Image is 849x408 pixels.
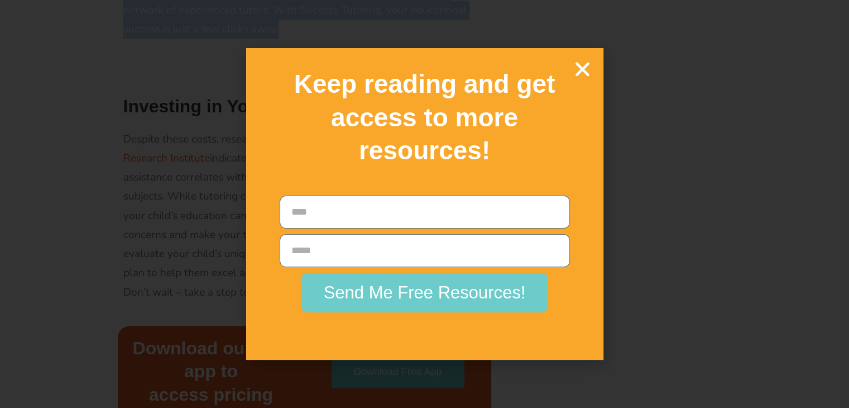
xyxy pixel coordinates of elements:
button: Send Me Free Resources! [301,273,548,312]
span: Send Me Free Resources! [324,284,526,301]
h2: Keep reading and get access to more resources! [266,68,584,168]
form: New Form [280,196,570,318]
a: Close [573,59,592,79]
iframe: Chat Widget [663,282,849,408]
